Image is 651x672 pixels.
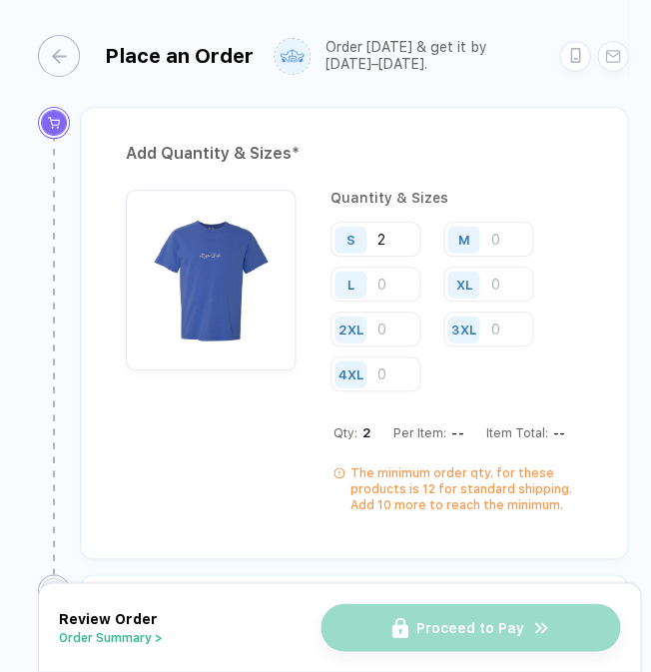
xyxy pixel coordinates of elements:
div: L [347,277,354,292]
div: Order [DATE] & get it by [DATE]–[DATE]. [325,39,529,73]
div: The minimum order qty. for these products is 12 for standard shipping. Add 10 more to reach the m... [349,465,582,513]
span: 2 [357,425,371,440]
div: Per Item: [393,425,463,440]
div: Qty: [333,425,371,440]
div: Add Quantity & Sizes [126,138,582,170]
img: b2a73723-3182-458f-ae47-e442cb4547e4_nt_front_1753303195197.jpg [136,200,286,349]
img: user profile [275,39,310,74]
div: 2XL [338,322,363,336]
div: -- [446,425,463,440]
div: 4XL [338,366,363,381]
div: Quantity & Sizes [330,190,582,206]
div: Place an Order [105,44,254,68]
div: -- [547,425,564,440]
div: 3XL [451,322,475,336]
div: Item Total: [485,425,564,440]
div: M [457,232,469,247]
button: Order Summary > [59,630,163,644]
span: Review Order [59,610,158,626]
div: S [346,232,355,247]
div: XL [455,277,471,292]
